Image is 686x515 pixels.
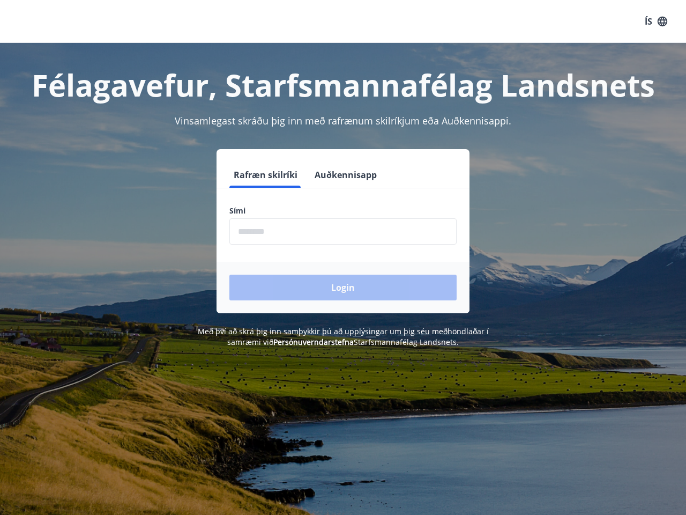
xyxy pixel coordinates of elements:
[229,162,302,188] button: Rafræn skilríki
[639,12,673,31] button: ÍS
[13,64,673,105] h1: Félagavefur, Starfsmannafélag Landsnets
[229,205,457,216] label: Sími
[273,337,354,347] a: Persónuverndarstefna
[198,326,489,347] span: Með því að skrá þig inn samþykkir þú að upplýsingar um þig séu meðhöndlaðar í samræmi við Starfsm...
[175,114,511,127] span: Vinsamlegast skráðu þig inn með rafrænum skilríkjum eða Auðkennisappi.
[310,162,381,188] button: Auðkennisapp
